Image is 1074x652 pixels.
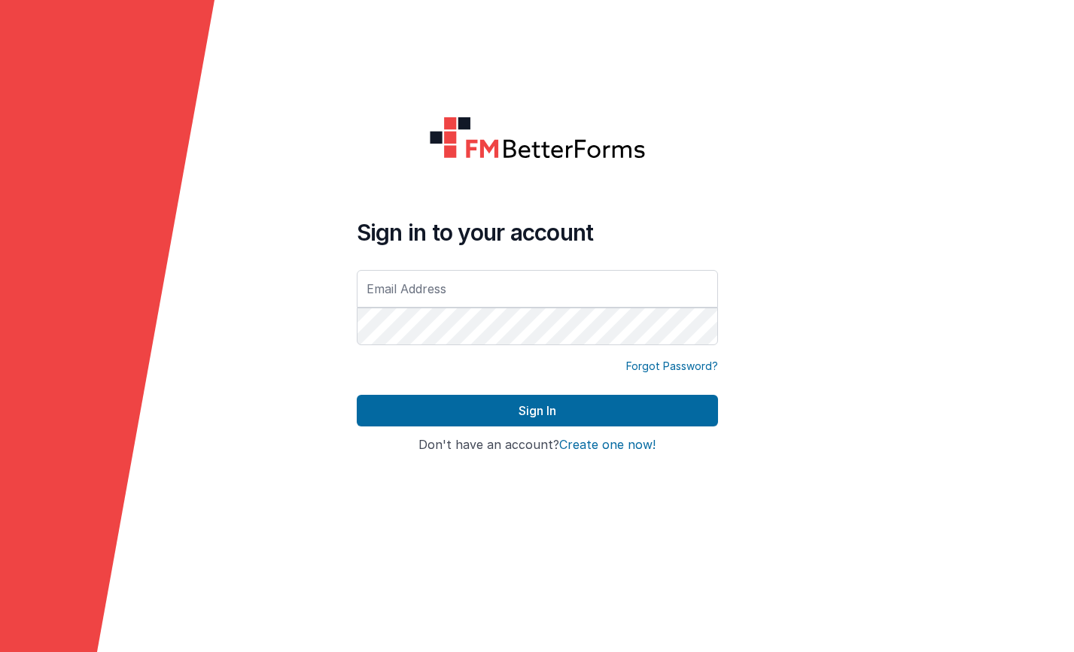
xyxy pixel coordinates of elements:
h4: Sign in to your account [357,219,718,246]
input: Email Address [357,270,718,308]
button: Sign In [357,395,718,426]
h4: Don't have an account? [357,438,718,452]
a: Forgot Password? [626,359,718,374]
button: Create one now! [559,438,656,452]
